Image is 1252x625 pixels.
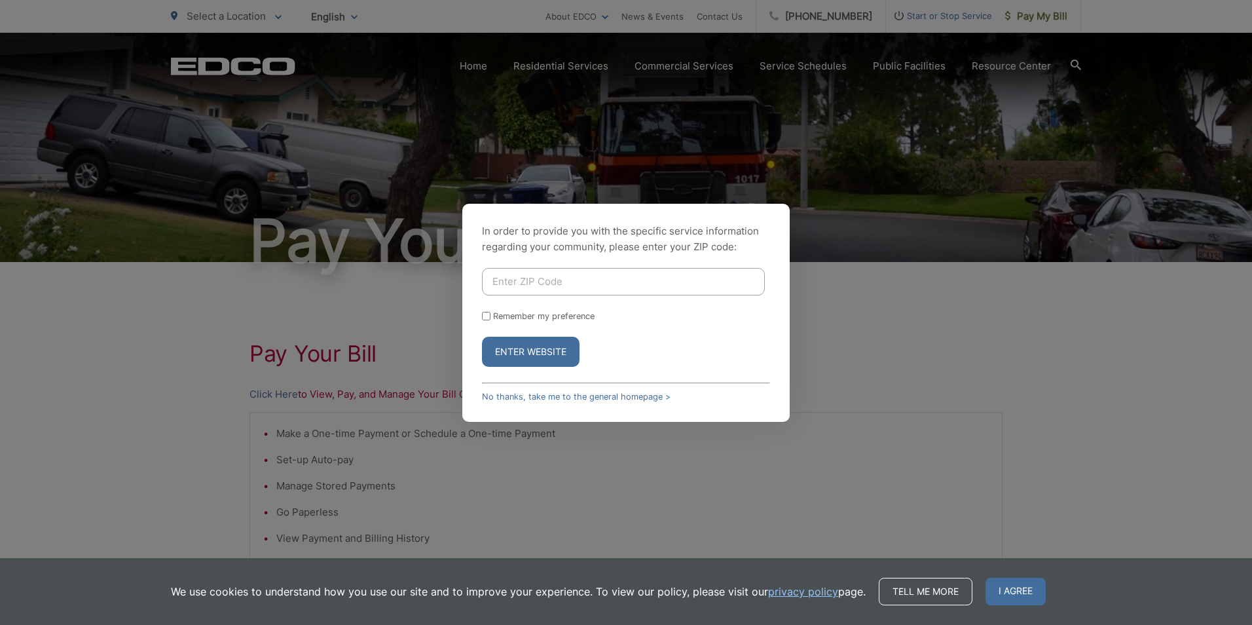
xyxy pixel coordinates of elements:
[493,311,595,321] label: Remember my preference
[482,268,765,295] input: Enter ZIP Code
[985,578,1046,605] span: I agree
[482,223,770,255] p: In order to provide you with the specific service information regarding your community, please en...
[171,584,866,599] p: We use cookies to understand how you use our site and to improve your experience. To view our pol...
[482,392,671,402] a: No thanks, take me to the general homepage >
[768,584,838,599] a: privacy policy
[482,337,580,367] button: Enter Website
[879,578,972,605] a: Tell me more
